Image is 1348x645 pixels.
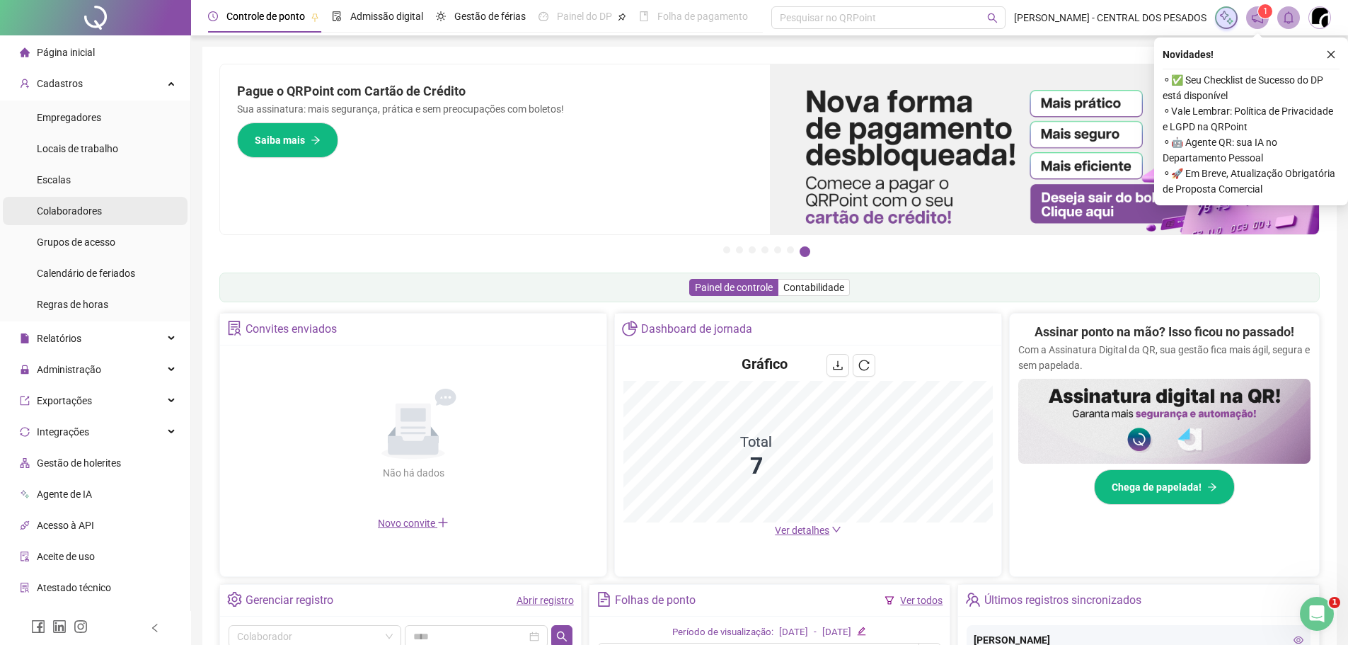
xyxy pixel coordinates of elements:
span: close [1326,50,1336,59]
span: ⚬ 🚀 Em Breve, Atualização Obrigatória de Proposta Comercial [1163,166,1340,197]
span: Acesso à API [37,520,94,531]
img: sparkle-icon.fc2bf0ac1784a2077858766a79e2daf3.svg [1219,10,1234,25]
img: banner%2F02c71560-61a6-44d4-94b9-c8ab97240462.png [1018,379,1310,464]
a: Ver todos [900,595,943,606]
span: clock-circle [208,11,218,21]
span: plus [437,517,449,528]
span: Empregadores [37,112,101,123]
span: notification [1251,11,1264,24]
div: Dashboard de jornada [641,317,752,341]
span: arrow-right [1207,482,1217,492]
p: Sua assinatura: mais segurança, prática e sem preocupações com boletos! [237,101,753,117]
span: Contabilidade [783,282,844,293]
span: search [987,13,998,23]
span: linkedin [52,620,67,634]
span: Cadastros [37,78,83,89]
span: Ver detalhes [775,525,829,536]
span: pushpin [618,13,626,21]
div: Gerenciar registro [246,588,333,612]
span: Folha de pagamento [657,11,748,22]
span: search [556,631,568,642]
span: file [20,333,30,343]
span: Exportações [37,395,92,406]
h2: Assinar ponto na mão? Isso ficou no passado! [1035,322,1294,342]
p: Com a Assinatura Digital da QR, sua gestão fica mais ágil, segura e sem papelada. [1018,342,1310,373]
span: arrow-right [311,135,321,145]
button: Saiba mais [237,122,338,158]
span: ⚬ ✅ Seu Checklist de Sucesso do DP está disponível [1163,72,1340,103]
div: Período de visualização: [672,625,773,640]
button: 7 [800,246,810,257]
span: left [150,623,160,633]
span: dashboard [538,11,548,21]
button: Chega de papelada! [1094,469,1235,505]
div: Folhas de ponto [615,588,696,612]
button: 6 [787,246,794,253]
span: pie-chart [622,321,637,336]
span: reload [858,360,870,371]
span: edit [857,627,866,636]
span: eye [1294,635,1303,645]
a: Abrir registro [517,595,574,606]
span: book [639,11,649,21]
span: Colaboradores [37,205,102,217]
span: solution [20,583,30,593]
span: ⚬ Vale Lembrar: Política de Privacidade e LGPD na QRPoint [1163,103,1340,135]
span: Painel de controle [695,282,773,293]
button: 4 [761,246,768,253]
button: 2 [736,246,743,253]
span: Novo convite [378,518,449,529]
span: Novidades ! [1163,47,1214,62]
span: Aceite de uso [37,551,95,562]
span: Relatórios [37,333,81,344]
span: Admissão digital [350,11,423,22]
span: ⚬ 🤖 Agente QR: sua IA no Departamento Pessoal [1163,135,1340,166]
span: team [965,592,980,607]
button: 5 [774,246,781,253]
span: Administração [37,364,101,375]
span: Grupos de acesso [37,236,115,248]
span: Escalas [37,174,71,185]
sup: 1 [1258,4,1272,18]
span: Regras de horas [37,299,108,310]
span: apartment [20,458,30,468]
div: [DATE] [822,625,851,640]
span: Saiba mais [255,132,305,148]
span: Atestado técnico [37,582,111,593]
span: setting [227,592,242,607]
div: Convites enviados [246,317,337,341]
span: download [832,360,843,371]
span: 1 [1329,597,1340,608]
h2: Pague o QRPoint com Cartão de Crédito [237,81,753,101]
span: user-add [20,79,30,89]
span: Gestão de férias [454,11,526,22]
span: Locais de trabalho [37,143,118,154]
button: 1 [723,246,730,253]
span: facebook [31,620,45,634]
a: Ver detalhes down [775,525,841,536]
span: down [831,525,841,535]
span: sync [20,427,30,437]
img: 12901 [1309,7,1330,28]
span: bell [1282,11,1295,24]
span: audit [20,552,30,561]
div: Últimos registros sincronizados [984,588,1141,612]
span: solution [227,321,242,336]
span: Gestão de holerites [37,457,121,469]
span: file-done [332,11,342,21]
iframe: Intercom live chat [1300,597,1334,631]
span: api [20,520,30,530]
div: [DATE] [779,625,808,640]
span: Painel do DP [557,11,612,22]
span: instagram [74,620,88,634]
button: 3 [749,246,756,253]
span: Chega de papelada! [1112,479,1202,495]
span: 1 [1263,6,1268,16]
span: sun [436,11,446,21]
span: lock [20,365,30,375]
span: Página inicial [37,47,95,58]
span: Controle de ponto [226,11,305,22]
span: [PERSON_NAME] - CENTRAL DOS PESADOS [1014,10,1206,25]
div: Não há dados [348,465,478,481]
span: export [20,396,30,406]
